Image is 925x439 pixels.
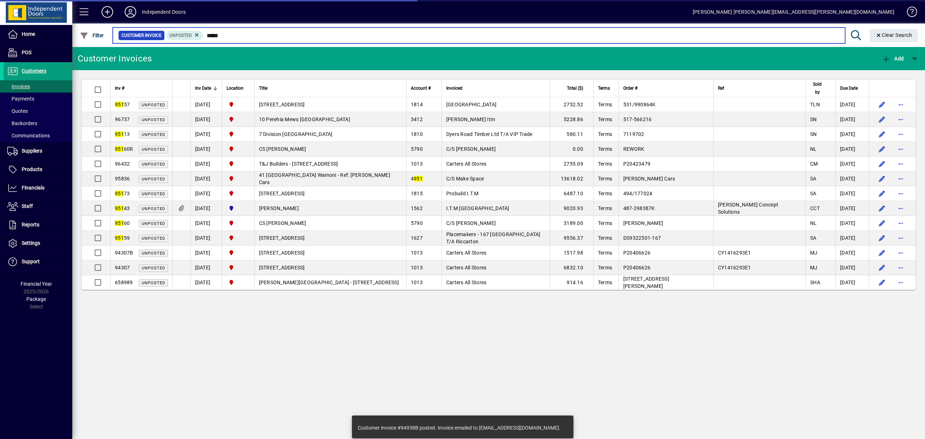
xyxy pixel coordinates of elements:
[4,117,72,129] a: Backorders
[115,84,168,92] div: Inv #
[895,217,907,229] button: More options
[358,424,560,431] div: Customer invoice #94938B posted. Invoice emailed to [EMAIL_ADDRESS][DOMAIN_NAME].
[259,131,333,137] span: 7 Division [GEOGRAPHIC_DATA]
[22,203,33,209] span: Staff
[190,216,222,231] td: [DATE]
[414,176,423,182] em: 951
[623,276,669,289] span: [STREET_ADDRESS][PERSON_NAME]
[835,171,869,186] td: [DATE]
[167,31,203,40] mat-chip: Customer Invoice Status: Unposted
[411,131,423,137] span: 1810
[876,114,888,125] button: Edit
[190,127,222,142] td: [DATE]
[550,97,593,112] td: 2752.52
[550,112,593,127] td: 5228.86
[78,53,152,64] div: Customer Invoices
[227,189,250,197] span: Christchurch
[227,234,250,242] span: Christchurch
[550,127,593,142] td: 580.11
[555,84,590,92] div: Total ($)
[835,112,869,127] td: [DATE]
[115,205,130,211] span: 43
[623,176,675,182] span: [PERSON_NAME] Cars
[411,280,423,285] span: 1013
[567,84,583,92] span: Total ($)
[115,102,124,107] em: 951
[190,112,222,127] td: [DATE]
[446,250,487,256] span: Carters All Stores
[446,280,487,285] span: Carters All Stores
[22,185,44,191] span: Financials
[411,265,423,270] span: 1013
[227,204,250,212] span: Cromwell Central Otago
[810,161,818,167] span: CM
[96,5,119,18] button: Add
[835,231,869,246] td: [DATE]
[411,146,423,152] span: 5790
[810,250,818,256] span: MJ
[142,206,165,211] span: Unposted
[259,235,305,241] span: [STREET_ADDRESS]
[190,246,222,260] td: [DATE]
[598,176,612,182] span: Terms
[227,84,244,92] span: Location
[875,32,912,38] span: Clear Search
[80,33,104,38] span: Filter
[119,5,142,18] button: Profile
[718,84,801,92] div: Ref
[259,220,306,226] span: CS [PERSON_NAME]
[411,84,437,92] div: Account #
[810,265,818,270] span: MJ
[835,157,869,171] td: [DATE]
[259,172,390,185] span: 41 [GEOGRAPHIC_DATA] Wainoni - Ref: [PERSON_NAME] Cars
[259,102,305,107] span: [STREET_ADDRESS]
[840,84,864,92] div: Due Date
[190,186,222,201] td: [DATE]
[115,191,130,196] span: 73
[895,247,907,259] button: More options
[4,216,72,234] a: Reports
[190,97,222,112] td: [DATE]
[835,216,869,231] td: [DATE]
[115,131,130,137] span: 13
[550,260,593,275] td: 6832.10
[142,221,165,226] span: Unposted
[835,260,869,275] td: [DATE]
[115,235,124,241] em: 951
[115,191,124,196] em: 951
[598,131,612,137] span: Terms
[142,118,165,122] span: Unposted
[446,146,496,152] span: C/S [PERSON_NAME]
[840,84,858,92] span: Due Date
[550,246,593,260] td: 1517.98
[882,56,904,61] span: Add
[895,143,907,155] button: More options
[259,205,299,211] span: [PERSON_NAME]
[598,146,612,152] span: Terms
[895,128,907,140] button: More options
[259,191,305,196] span: [STREET_ADDRESS]
[623,84,709,92] div: Order #
[4,197,72,216] a: Staff
[810,205,820,211] span: CCT
[411,250,423,256] span: 1013
[7,108,28,114] span: Quotes
[623,131,644,137] span: 7119702
[623,84,637,92] span: Order #
[895,277,907,288] button: More options
[142,132,165,137] span: Unposted
[227,130,250,138] span: Christchurch
[259,161,338,167] span: T&J Builders - [STREET_ADDRESS]
[718,250,751,256] span: CY1416293E1
[623,235,661,241] span: DS9322501-167
[227,219,250,227] span: Christchurch
[598,235,612,241] span: Terms
[22,148,42,154] span: Suppliers
[4,161,72,179] a: Products
[623,205,655,211] span: 487-298387K
[446,191,479,196] span: Probuild I.T.M
[623,250,650,256] span: P20406626
[550,186,593,201] td: 6487.10
[550,216,593,231] td: 3189.00
[22,166,42,172] span: Products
